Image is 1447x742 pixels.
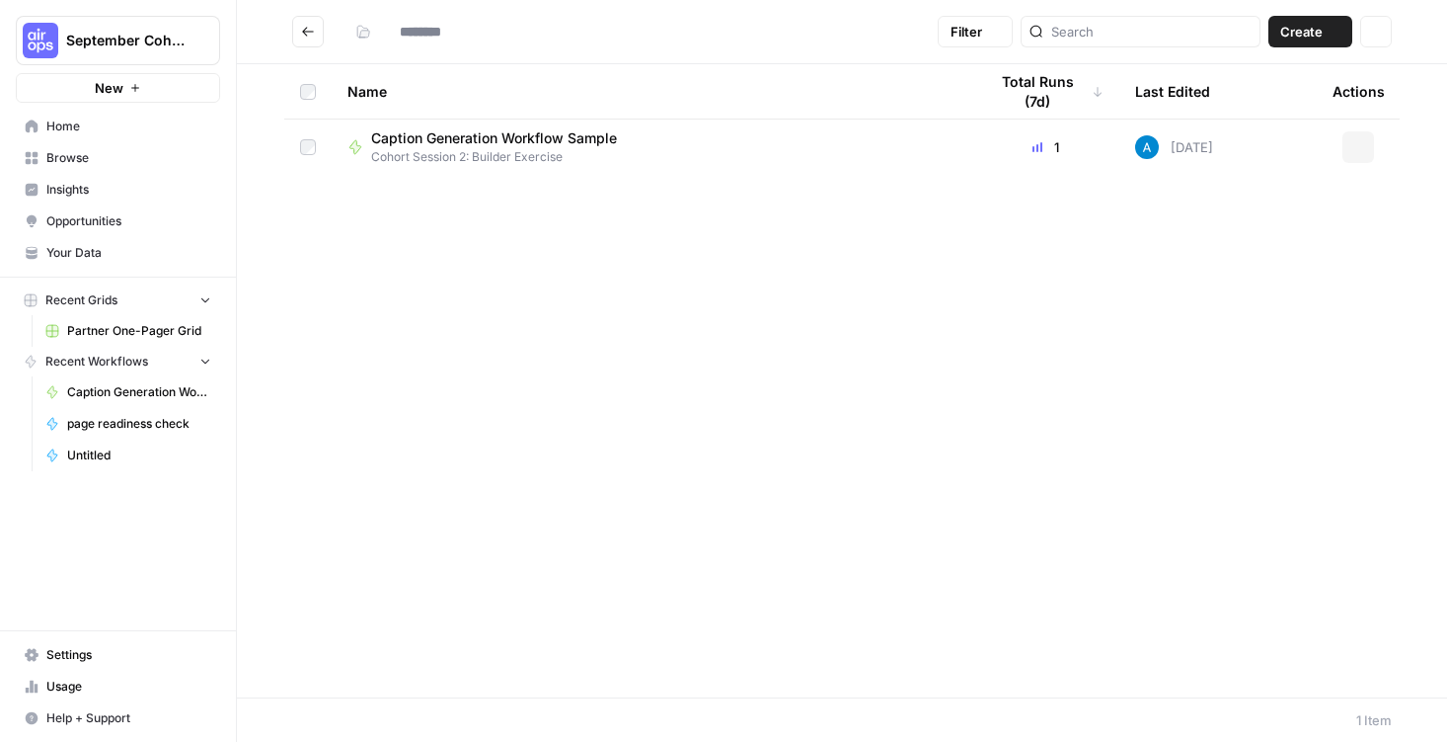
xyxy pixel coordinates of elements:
div: Name [347,64,955,119]
span: Filter [951,22,982,41]
span: page readiness check [67,415,211,433]
a: Partner One-Pager Grid [37,315,220,347]
input: Search [1051,22,1252,41]
button: Create [1268,16,1352,47]
button: New [16,73,220,103]
span: Opportunities [46,212,211,230]
span: Help + Support [46,709,211,727]
div: [DATE] [1135,135,1213,159]
div: Actions [1333,64,1385,119]
div: Last Edited [1135,64,1210,119]
span: Insights [46,181,211,199]
span: Home [46,118,211,135]
a: Home [16,111,220,142]
div: 1 Item [1356,710,1392,730]
span: Create [1280,22,1323,41]
img: September Cohort Logo [23,23,58,58]
span: Untitled [67,447,211,464]
a: Usage [16,671,220,702]
span: September Cohort [66,31,186,50]
button: Recent Workflows [16,347,220,376]
button: Workspace: September Cohort [16,16,220,65]
span: Recent Workflows [45,353,148,371]
a: Insights [16,174,220,206]
span: New [95,78,123,98]
button: Filter [938,16,1013,47]
button: Go back [292,16,324,47]
div: 1 [987,137,1104,157]
a: Untitled [37,440,220,471]
span: Your Data [46,244,211,262]
span: Caption Generation Workflow Sample [67,383,211,401]
a: page readiness check [37,408,220,440]
span: Caption Generation Workflow Sample [371,128,617,148]
span: Cohort Session 2: Builder Exercise [371,148,633,166]
span: Usage [46,678,211,696]
a: Caption Generation Workflow Sample [37,376,220,408]
a: Opportunities [16,206,220,237]
a: Settings [16,639,220,671]
span: Settings [46,646,211,664]
img: o3cqybgnmipr355j8nz4zpq1mc6x [1135,135,1159,159]
button: Recent Grids [16,286,220,315]
a: Caption Generation Workflow SampleCohort Session 2: Builder Exercise [347,128,955,166]
button: Help + Support [16,702,220,734]
span: Browse [46,149,211,167]
span: Partner One-Pager Grid [67,322,211,340]
a: Your Data [16,237,220,269]
div: Total Runs (7d) [987,64,1104,119]
a: Browse [16,142,220,174]
span: Recent Grids [45,291,117,309]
